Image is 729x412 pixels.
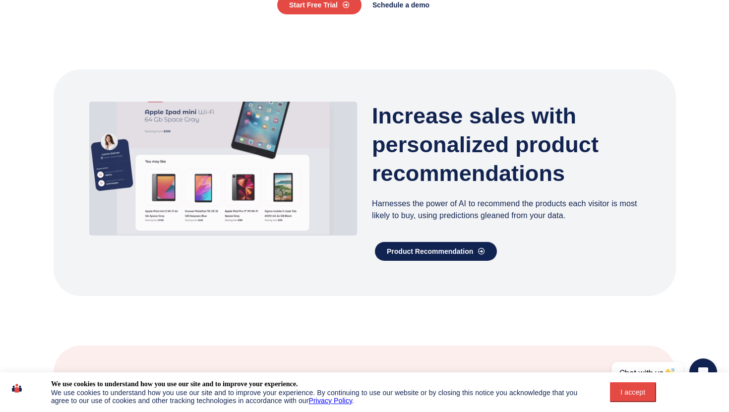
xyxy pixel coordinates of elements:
span: Product Recommendation [387,248,473,255]
span: Schedule a demo [372,1,429,8]
div: We use cookies to understand how you use our site and to improve your experience. [51,380,298,389]
p: Harnesses the power of AI to recommend the products each visitor is most likely to buy, using pre... [372,198,640,222]
h3: Increase sales with personalized product recommendations [372,102,640,188]
a: Privacy Policy [309,397,353,405]
span: Start Free Trial [289,1,338,8]
div: We use cookies to understand how you use our site and to improve your experience. By continuing t... [51,389,588,405]
div: I accept [616,388,650,396]
a: Product Recommendation [375,242,497,261]
img: icon [12,380,22,397]
button: I accept [610,382,656,402]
